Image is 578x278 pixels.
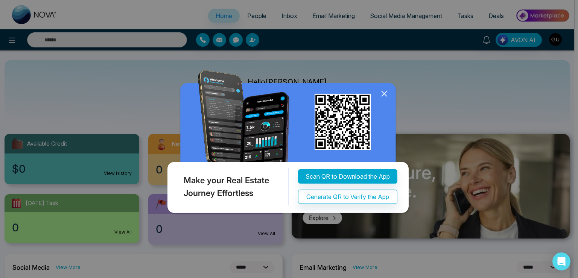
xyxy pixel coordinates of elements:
div: Make your Real Estate Journey Effortless [166,168,289,205]
img: QRModal [166,70,412,217]
img: qr_for_download_app.png [315,94,371,150]
div: Open Intercom Messenger [552,252,570,270]
button: Generate QR to Verify the App [298,190,397,204]
button: Scan QR to Download the App [298,169,397,184]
